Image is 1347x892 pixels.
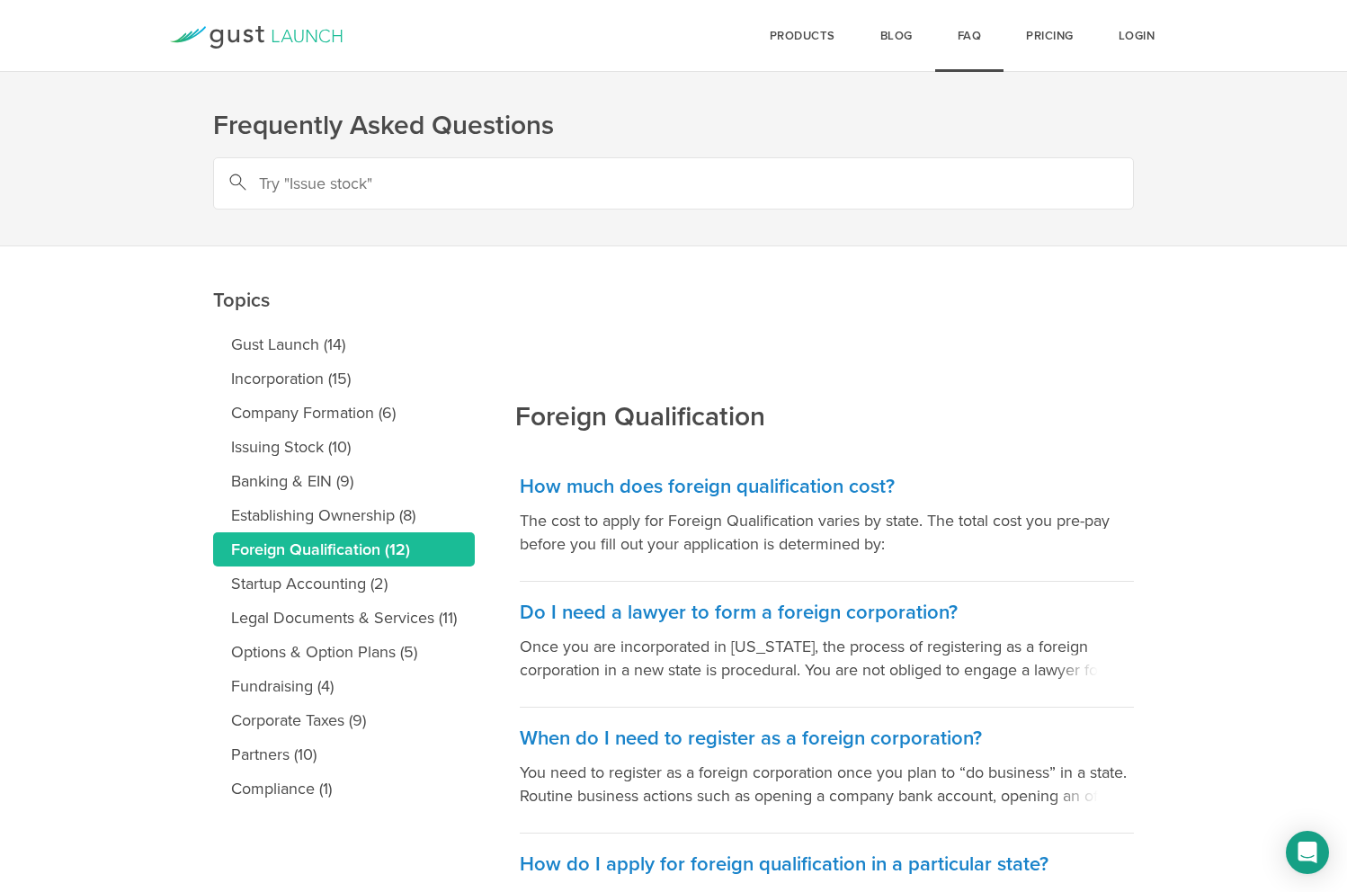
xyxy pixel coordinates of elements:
h1: Frequently Asked Questions [213,108,1134,144]
h3: How much does foreign qualification cost? [520,474,1134,500]
a: Startup Accounting (2) [213,566,475,601]
a: Issuing Stock (10) [213,430,475,464]
a: Foreign Qualification (12) [213,532,475,566]
a: Do I need a lawyer to form a foreign corporation? Once you are incorporated in [US_STATE], the pr... [520,582,1134,708]
h3: Do I need a lawyer to form a foreign corporation? [520,600,1134,626]
a: How much does foreign qualification cost? The cost to apply for Foreign Qualification varies by s... [520,456,1134,582]
a: Company Formation (6) [213,396,475,430]
a: Partners (10) [213,737,475,772]
h2: Foreign Qualification [515,278,765,435]
a: Compliance (1) [213,772,475,806]
p: The cost to apply for Foreign Qualification varies by state. The total cost you pre-pay before yo... [520,509,1134,556]
a: When do I need to register as a foreign corporation? You need to register as a foreign corporatio... [520,708,1134,834]
h2: Topics [213,161,475,318]
input: Try "Issue stock" [213,157,1134,210]
h3: How do I apply for foreign qualification in a particular state? [520,852,1134,878]
a: Options & Option Plans (5) [213,635,475,669]
a: Legal Documents & Services (11) [213,601,475,635]
a: Fundraising (4) [213,669,475,703]
a: Establishing Ownership (8) [213,498,475,532]
a: Gust Launch (14) [213,327,475,361]
h3: When do I need to register as a foreign corporation? [520,726,1134,752]
a: Banking & EIN (9) [213,464,475,498]
a: Corporate Taxes (9) [213,703,475,737]
p: Once you are incorporated in [US_STATE], the process of registering as a foreign corporation in a... [520,635,1134,682]
a: How do I apply for foreign qualification in a particular state? [520,834,1134,878]
div: Open Intercom Messenger [1286,831,1329,874]
p: You need to register as a foreign corporation once you plan to “do business” in a state. Routine ... [520,761,1134,807]
a: Incorporation (15) [213,361,475,396]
